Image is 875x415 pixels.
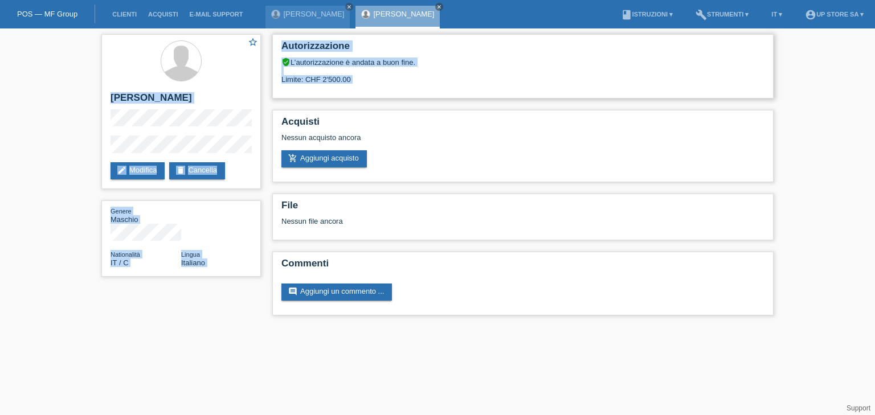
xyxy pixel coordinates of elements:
div: Nessun acquisto ancora [281,133,764,150]
i: star_border [248,37,258,47]
a: [PERSON_NAME] [373,10,434,18]
h2: [PERSON_NAME] [111,92,252,109]
a: Support [847,404,870,412]
i: delete [176,166,185,175]
a: close [435,3,443,11]
span: Lingua [181,251,200,258]
i: edit [117,166,126,175]
a: add_shopping_cartAggiungi acquisto [281,150,367,167]
a: E-mail Support [184,11,249,18]
i: close [436,4,442,10]
i: add_shopping_cart [288,154,297,163]
span: Nationalità [111,251,140,258]
a: editModifica [111,162,165,179]
a: bookIstruzioni ▾ [615,11,678,18]
i: book [621,9,632,20]
div: Nessun file ancora [281,217,629,225]
i: verified_user [281,57,291,67]
a: buildStrumenti ▾ [690,11,754,18]
i: comment [288,287,297,296]
a: close [345,3,353,11]
h2: Autorizzazione [281,40,764,57]
div: Maschio [111,207,181,224]
span: Italia / C / 27.09.2004 [111,258,129,267]
h2: Commenti [281,258,764,275]
a: Acquisti [142,11,184,18]
a: commentAggiungi un commento ... [281,283,392,301]
a: Clienti [107,11,142,18]
h2: Acquisti [281,116,764,133]
i: account_circle [805,9,816,20]
div: Limite: CHF 2'500.00 [281,67,764,84]
span: Italiano [181,258,205,267]
i: close [346,4,352,10]
a: account_circleUp Store SA ▾ [799,11,869,18]
a: deleteCancella [169,162,225,179]
span: Genere [111,208,132,215]
a: star_border [248,37,258,49]
a: POS — MF Group [17,10,77,18]
a: [PERSON_NAME] [283,10,344,18]
div: L’autorizzazione è andata a buon fine. [281,57,764,67]
a: IT ▾ [766,11,788,18]
i: build [696,9,707,20]
h2: File [281,200,764,217]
